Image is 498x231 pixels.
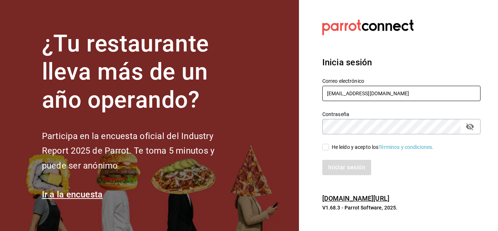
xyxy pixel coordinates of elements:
h1: ¿Tu restaurante lleva más de un año operando? [42,30,239,114]
label: Correo electrónico [322,78,481,84]
button: passwordField [464,120,476,133]
div: He leído y acepto los [332,143,434,151]
a: [DOMAIN_NAME][URL] [322,195,389,202]
a: Términos y condiciones. [378,144,433,150]
a: Ir a la encuesta [42,189,103,200]
h3: Inicia sesión [322,56,481,69]
input: Ingresa tu correo electrónico [322,86,481,101]
label: Contraseña [322,112,481,117]
h2: Participa en la encuesta oficial del Industry Report 2025 de Parrot. Te toma 5 minutos y puede se... [42,129,239,173]
p: V1.68.3 - Parrot Software, 2025. [322,204,481,211]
